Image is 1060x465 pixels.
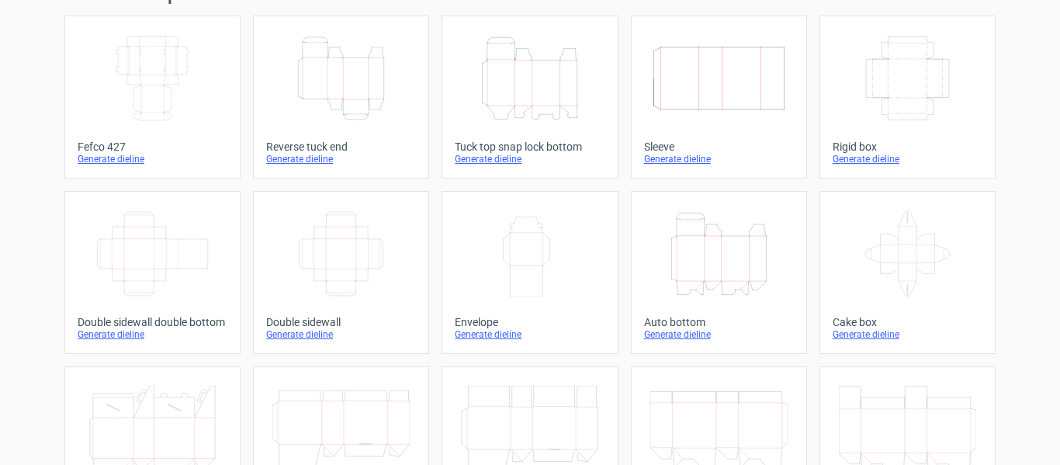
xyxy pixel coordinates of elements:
[819,191,996,354] a: Cake boxGenerate dieline
[644,153,794,165] div: Generate dieline
[442,16,618,179] a: Tuck top snap lock bottomGenerate dieline
[455,153,604,165] div: Generate dieline
[78,153,227,165] div: Generate dieline
[631,16,807,179] a: SleeveGenerate dieline
[442,191,618,354] a: EnvelopeGenerate dieline
[833,316,982,328] div: Cake box
[266,141,416,153] div: Reverse tuck end
[455,328,604,341] div: Generate dieline
[78,316,227,328] div: Double sidewall double bottom
[631,191,807,354] a: Auto bottomGenerate dieline
[266,316,416,328] div: Double sidewall
[78,141,227,153] div: Fefco 427
[455,316,604,328] div: Envelope
[64,191,241,354] a: Double sidewall double bottomGenerate dieline
[644,141,794,153] div: Sleeve
[833,153,982,165] div: Generate dieline
[644,316,794,328] div: Auto bottom
[819,16,996,179] a: Rigid boxGenerate dieline
[78,328,227,341] div: Generate dieline
[266,328,416,341] div: Generate dieline
[833,328,982,341] div: Generate dieline
[455,141,604,153] div: Tuck top snap lock bottom
[253,191,429,354] a: Double sidewallGenerate dieline
[266,153,416,165] div: Generate dieline
[253,16,429,179] a: Reverse tuck endGenerate dieline
[833,141,982,153] div: Rigid box
[644,328,794,341] div: Generate dieline
[64,16,241,179] a: Fefco 427Generate dieline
